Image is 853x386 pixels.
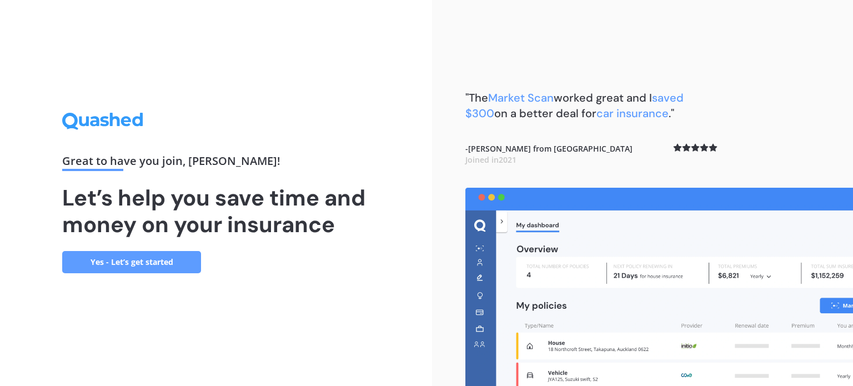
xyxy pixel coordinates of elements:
span: saved $300 [465,91,684,121]
span: Joined in 2021 [465,154,516,165]
a: Yes - Let’s get started [62,251,201,273]
div: Great to have you join , [PERSON_NAME] ! [62,156,370,171]
h1: Let’s help you save time and money on your insurance [62,184,370,238]
b: - [PERSON_NAME] from [GEOGRAPHIC_DATA] [465,143,633,165]
span: Market Scan [488,91,554,105]
span: car insurance [596,106,669,121]
b: "The worked great and I on a better deal for ." [465,91,684,121]
img: dashboard.webp [465,188,853,386]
